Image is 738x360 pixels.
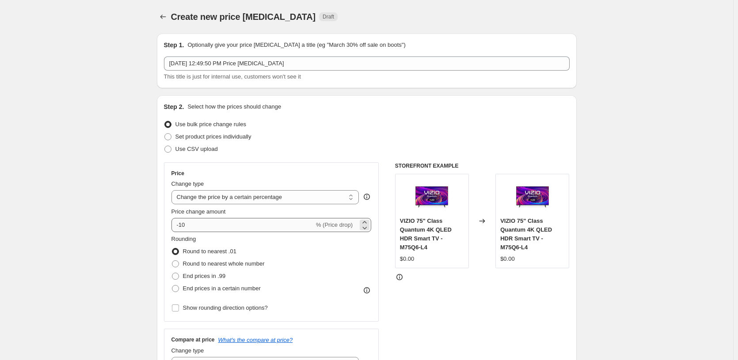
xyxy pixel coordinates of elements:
span: This title is just for internal use, customers won't see it [164,73,301,80]
button: Price change jobs [157,11,169,23]
span: Show rounding direction options? [183,304,268,311]
h2: Step 1. [164,41,184,49]
input: -15 [171,218,314,232]
input: 30% off holiday sale [164,56,570,71]
span: Create new price [MEDICAL_DATA] [171,12,316,22]
div: help [362,192,371,201]
h3: Compare at price [171,336,215,343]
span: Round to nearest whole number [183,260,265,267]
h6: STOREFRONT EXAMPLE [395,162,570,169]
span: Use CSV upload [175,146,218,152]
span: Use bulk price change rules [175,121,246,127]
h2: Step 2. [164,102,184,111]
span: Set product prices individually [175,133,251,140]
span: % (Price drop) [316,221,353,228]
h3: Price [171,170,184,177]
button: What's the compare at price? [218,337,293,343]
span: Price change amount [171,208,226,215]
p: Optionally give your price [MEDICAL_DATA] a title (eg "March 30% off sale on boots") [187,41,405,49]
span: End prices in .99 [183,273,226,279]
div: $0.00 [400,255,415,263]
span: VIZIO 75" Class Quantum 4K QLED HDR Smart TV - M75Q6-L4 [400,217,452,251]
span: Rounding [171,236,196,242]
span: Change type [171,180,204,187]
span: Draft [323,13,334,20]
img: GUEST_b07d3301-9083-4acf-b9cf-84a062bc7b04_80x.jpg [515,179,550,214]
span: End prices in a certain number [183,285,261,292]
p: Select how the prices should change [187,102,281,111]
span: VIZIO 75" Class Quantum 4K QLED HDR Smart TV - M75Q6-L4 [500,217,552,251]
span: Change type [171,347,204,354]
span: Round to nearest .01 [183,248,236,255]
img: GUEST_b07d3301-9083-4acf-b9cf-84a062bc7b04_80x.jpg [414,179,449,214]
div: $0.00 [500,255,515,263]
